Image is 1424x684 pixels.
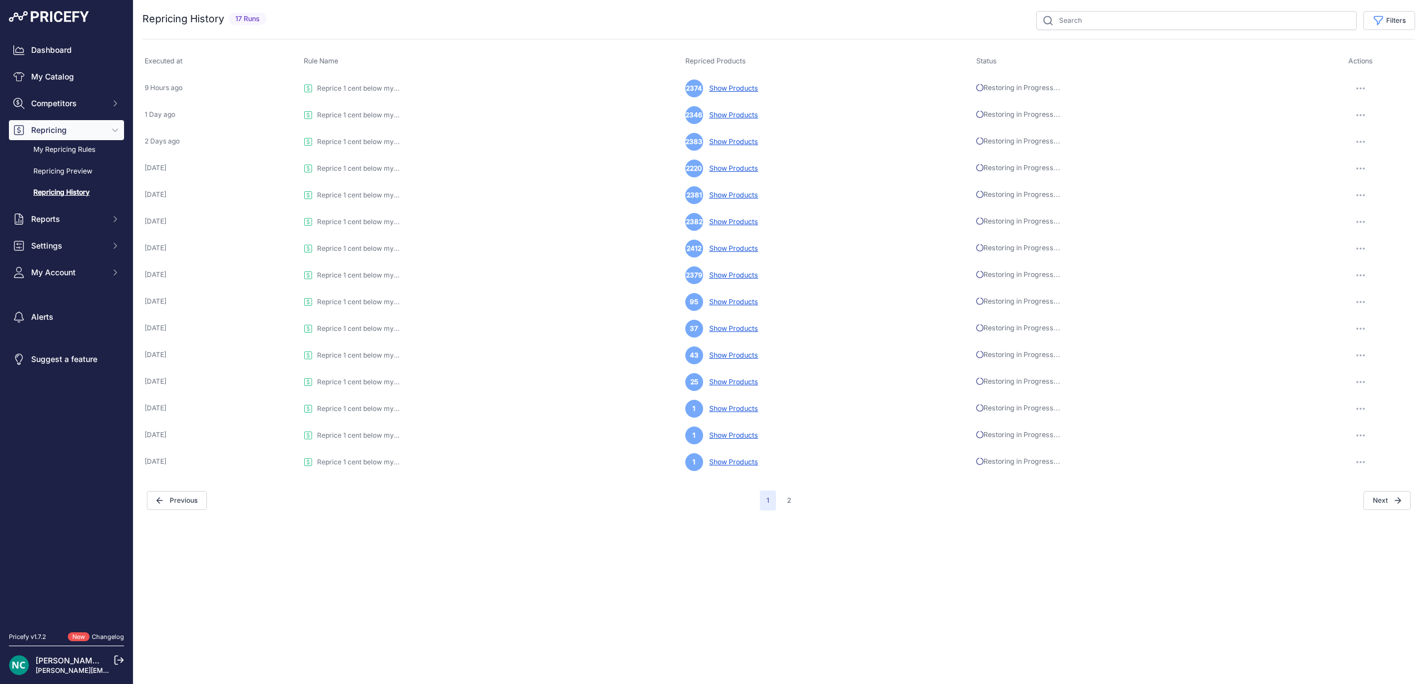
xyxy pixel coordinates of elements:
span: 25 [685,373,703,391]
a: Reprice 1 cent below my cheapest competitor [304,324,400,333]
span: [DATE] [145,217,166,225]
a: Show Products [705,137,758,146]
span: [DATE] [145,377,166,385]
a: Reprice 1 cent below my cheapest competitor [304,271,400,280]
a: Reprice 1 cent below my cheapest competitor [304,404,400,413]
span: 1 [685,453,703,471]
a: Show Products [705,244,758,252]
span: 17 Runs [229,13,266,26]
span: 2412 [685,240,703,257]
button: Settings [9,236,124,256]
a: Changelog [92,633,124,641]
h2: Repricing History [142,11,224,27]
a: Reprice 1 cent below my cheapest competitor [304,84,400,93]
span: 1 [685,400,703,418]
span: Reports [31,214,104,225]
a: Reprice 1 cent below my cheapest competitor [304,378,400,386]
span: Restoring in Progress... [976,270,1060,279]
span: 2 Days ago [145,137,180,145]
nav: Sidebar [9,40,124,619]
a: Reprice 1 cent below my cheapest competitor [304,164,400,173]
span: 95 [685,293,703,311]
a: Reprice 1 cent below my cheapest competitor [304,191,400,200]
span: [DATE] [145,404,166,412]
span: Restoring in Progress... [976,163,1060,172]
a: Show Products [705,271,758,279]
p: Reprice 1 cent below my cheapest competitor [317,298,400,306]
span: 37 [685,320,703,338]
span: Repricing [31,125,104,136]
a: Show Products [705,378,758,386]
a: Show Products [705,324,758,333]
span: 9 Hours ago [145,83,182,92]
span: Restoring in Progress... [976,457,1060,465]
span: My Account [31,267,104,278]
p: Reprice 1 cent below my cheapest competitor [317,191,400,200]
a: Repricing History [9,183,124,202]
a: Reprice 1 cent below my cheapest competitor [304,431,400,440]
button: Filters [1363,11,1415,30]
span: 1 [760,490,776,510]
span: Status [976,57,997,65]
span: Actions [1348,57,1373,65]
span: 43 [685,346,703,364]
a: Show Products [705,404,758,413]
a: Reprice 1 cent below my cheapest competitor [304,458,400,467]
a: Show Products [705,217,758,226]
span: Settings [31,240,104,251]
span: 2383 [685,133,703,151]
p: Reprice 1 cent below my cheapest competitor [317,217,400,226]
p: Reprice 1 cent below my cheapest competitor [317,351,400,360]
a: Reprice 1 cent below my cheapest competitor [304,217,400,226]
span: [DATE] [145,244,166,252]
span: New [68,632,90,642]
a: [PERSON_NAME][EMAIL_ADDRESS][DOMAIN_NAME][PERSON_NAME] [36,666,262,675]
span: Restoring in Progress... [976,297,1060,305]
a: Reprice 1 cent below my cheapest competitor [304,137,400,146]
span: 2379 [685,266,703,284]
span: Restoring in Progress... [976,110,1060,118]
span: Restoring in Progress... [976,190,1060,199]
span: Competitors [31,98,104,109]
button: Competitors [9,93,124,113]
span: Restoring in Progress... [976,404,1060,412]
span: [DATE] [145,297,166,305]
span: Executed at [145,57,182,65]
button: Go to page 2 [780,490,798,510]
span: Restoring in Progress... [976,350,1060,359]
span: Repriced Products [685,57,746,65]
p: Reprice 1 cent below my cheapest competitor [317,244,400,253]
a: Reprice 1 cent below my cheapest competitor [304,298,400,306]
a: Repricing Preview [9,162,124,181]
span: Restoring in Progress... [976,217,1060,225]
span: Rule Name [304,57,338,65]
span: [DATE] [145,190,166,199]
a: Show Products [705,191,758,199]
span: [DATE] [145,270,166,279]
span: [DATE] [145,324,166,332]
span: [DATE] [145,163,166,172]
a: Show Products [705,351,758,359]
span: Restoring in Progress... [976,83,1060,92]
button: Next [1363,491,1411,510]
span: 1 Day ago [145,110,175,118]
span: 1 [685,427,703,444]
p: Reprice 1 cent below my cheapest competitor [317,324,400,333]
span: [DATE] [145,430,166,439]
input: Search [1036,11,1357,30]
p: Reprice 1 cent below my cheapest competitor [317,431,400,440]
p: Reprice 1 cent below my cheapest competitor [317,458,400,467]
span: Previous [147,491,207,510]
div: Pricefy v1.7.2 [9,632,46,642]
a: Show Products [705,111,758,119]
button: My Account [9,262,124,282]
a: Alerts [9,307,124,327]
span: [DATE] [145,457,166,465]
a: Show Products [705,298,758,306]
a: My Catalog [9,67,124,87]
span: [DATE] [145,350,166,359]
span: 2381 [685,186,703,204]
a: Dashboard [9,40,124,60]
span: Restoring in Progress... [976,430,1060,439]
p: Reprice 1 cent below my cheapest competitor [317,84,400,93]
